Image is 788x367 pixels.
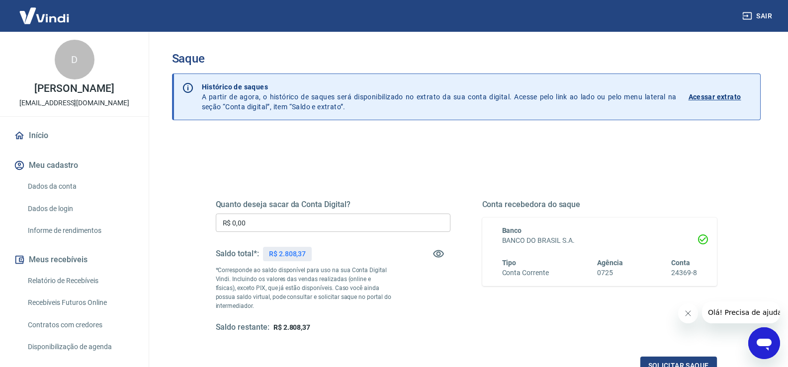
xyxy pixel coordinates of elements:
[216,200,450,210] h5: Quanto deseja sacar da Conta Digital?
[34,83,114,94] p: [PERSON_NAME]
[273,323,310,331] span: R$ 2.808,37
[12,0,77,31] img: Vindi
[597,259,623,267] span: Agência
[172,52,761,66] h3: Saque
[24,293,137,313] a: Recebíveis Futuros Online
[502,226,522,234] span: Banco
[597,268,623,278] h6: 0725
[24,271,137,291] a: Relatório de Recebíveis
[678,303,698,323] iframe: Fechar mensagem
[689,92,741,102] p: Acessar extrato
[12,125,137,147] a: Início
[6,7,84,15] span: Olá! Precisa de ajuda?
[24,315,137,335] a: Contratos com credores
[216,249,259,259] h5: Saldo total*:
[24,220,137,241] a: Informe de rendimentos
[269,249,306,259] p: R$ 2.808,37
[19,98,129,108] p: [EMAIL_ADDRESS][DOMAIN_NAME]
[482,200,717,210] h5: Conta recebedora do saque
[671,259,690,267] span: Conta
[24,176,137,197] a: Dados da conta
[216,266,392,310] p: *Corresponde ao saldo disponível para uso na sua Conta Digital Vindi. Incluindo os valores das ve...
[702,301,780,323] iframe: Mensagem da empresa
[202,82,677,92] p: Histórico de saques
[24,199,137,219] a: Dados de login
[202,82,677,112] p: A partir de agora, o histórico de saques será disponibilizado no extrato da sua conta digital. Ac...
[502,259,517,267] span: Tipo
[502,268,549,278] h6: Conta Corrente
[671,268,697,278] h6: 24369-8
[12,249,137,271] button: Meus recebíveis
[689,82,752,112] a: Acessar extrato
[24,337,137,357] a: Disponibilização de agenda
[216,322,269,333] h5: Saldo restante:
[502,235,697,246] h6: BANCO DO BRASIL S.A.
[740,7,776,25] button: Sair
[748,327,780,359] iframe: Botão para abrir a janela de mensagens
[55,40,94,79] div: D
[12,154,137,176] button: Meu cadastro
